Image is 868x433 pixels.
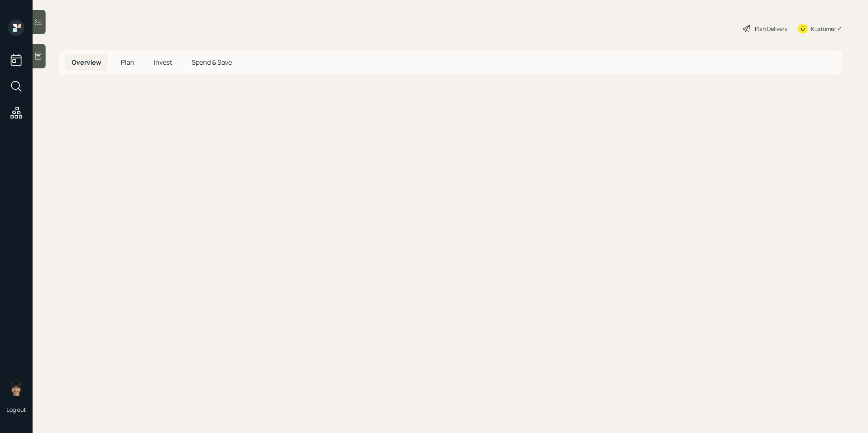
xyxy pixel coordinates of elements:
img: treva-nostdahl-headshot.png [8,380,24,396]
span: Spend & Save [192,58,232,67]
span: Plan [121,58,134,67]
span: Invest [154,58,172,67]
span: Overview [72,58,101,67]
div: Plan Delivery [755,24,787,33]
div: Kustomer [811,24,836,33]
div: Log out [7,406,26,413]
